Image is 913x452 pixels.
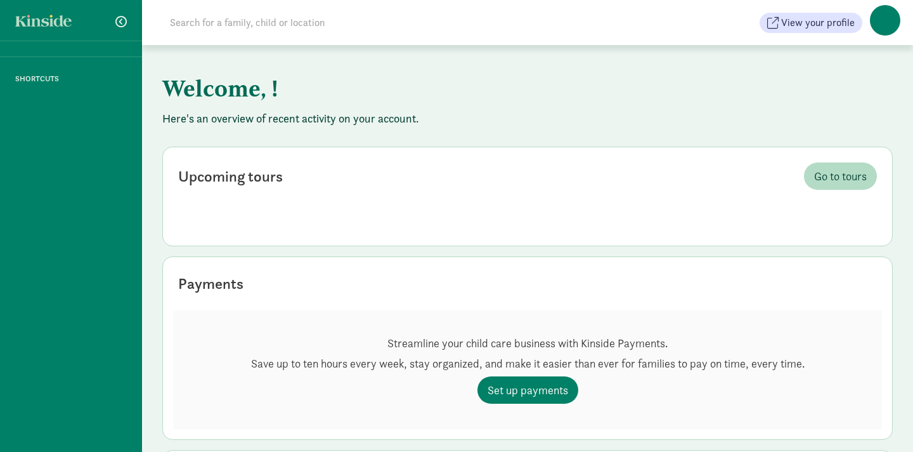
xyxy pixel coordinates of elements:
[251,356,805,371] p: Save up to ten hours every week, stay organized, and make it easier than ever for families to pay...
[488,382,568,399] span: Set up payments
[814,168,867,185] span: Go to tours
[178,272,243,295] div: Payments
[804,163,877,190] a: Go to tours
[251,336,805,351] p: Streamline your child care business with Kinside Payments.
[760,13,862,33] button: View your profile
[178,165,283,188] div: Upcoming tours
[162,10,518,36] input: Search for a family, child or location
[162,65,790,111] h1: Welcome, !
[477,376,578,404] a: Set up payments
[781,15,855,30] span: View your profile
[162,111,893,126] p: Here's an overview of recent activity on your account.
